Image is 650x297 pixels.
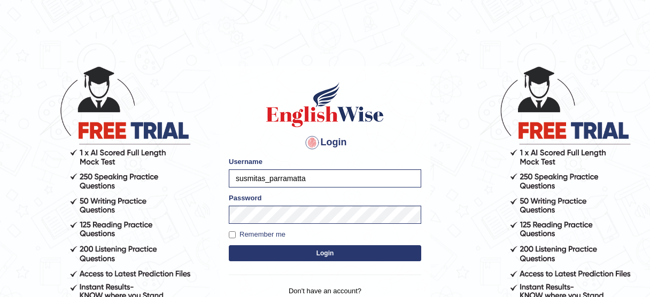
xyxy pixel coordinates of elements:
[229,157,262,167] label: Username
[229,193,261,203] label: Password
[229,134,421,151] h4: Login
[229,229,285,240] label: Remember me
[229,245,421,261] button: Login
[229,231,236,238] input: Remember me
[264,81,386,129] img: Logo of English Wise sign in for intelligent practice with AI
